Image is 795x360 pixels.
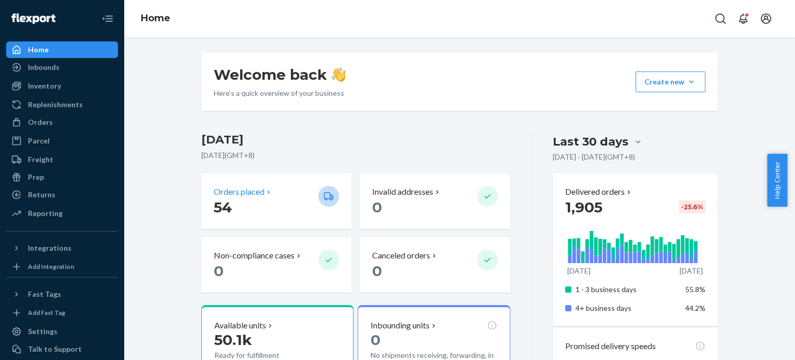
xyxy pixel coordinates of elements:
img: Flexport logo [11,13,55,24]
div: Home [28,45,49,55]
p: Non-compliance cases [214,250,295,262]
span: 54 [214,198,232,216]
a: Inventory [6,78,118,94]
div: Add Fast Tag [28,308,65,317]
p: Inbounding units [371,320,430,332]
a: Reporting [6,205,118,222]
p: Available units [214,320,266,332]
span: 0 [214,262,224,280]
p: 1 - 3 business days [576,284,678,295]
span: 0 [372,198,382,216]
a: Home [6,41,118,58]
button: Non-compliance cases 0 [201,237,351,293]
div: Inventory [28,81,61,91]
div: Reporting [28,208,63,219]
a: Inbounds [6,59,118,76]
p: Canceled orders [372,250,430,262]
div: -25.6 % [679,200,705,213]
a: Add Fast Tag [6,307,118,319]
a: Home [141,12,170,24]
a: Settings [6,323,118,340]
div: Settings [28,326,57,337]
span: 44.2% [685,304,705,312]
div: Prep [28,172,44,182]
div: Parcel [28,136,50,146]
span: 1,905 [565,198,602,216]
p: [DATE] ( GMT+8 ) [201,150,510,161]
button: Fast Tags [6,286,118,303]
ol: breadcrumbs [132,4,179,34]
a: Prep [6,169,118,185]
div: Returns [28,190,55,200]
p: Orders placed [214,186,264,198]
button: Create new [636,71,705,92]
a: Parcel [6,133,118,149]
span: 50.1k [214,331,252,349]
p: [DATE] - [DATE] ( GMT+8 ) [553,152,635,162]
div: Freight [28,154,53,165]
span: 0 [371,331,380,349]
p: Here’s a quick overview of your business [214,88,346,98]
p: [DATE] [680,266,703,276]
h3: [DATE] [201,132,510,148]
div: Add Integration [28,262,74,271]
button: Orders placed 54 [201,174,351,229]
button: Close Navigation [97,8,118,29]
p: [DATE] [567,266,591,276]
button: Canceled orders 0 [360,237,510,293]
span: 0 [372,262,382,280]
div: Inbounds [28,62,60,73]
h1: Welcome back [214,65,346,84]
button: Open notifications [733,8,754,29]
div: Replenishments [28,99,83,110]
a: Orders [6,114,118,131]
div: Talk to Support [28,344,82,354]
a: Replenishments [6,96,118,113]
a: Freight [6,151,118,168]
div: Orders [28,117,53,127]
p: Promised delivery speeds [565,340,656,352]
button: Delivered orders [565,186,633,198]
p: 4+ business days [576,303,678,313]
a: Talk to Support [6,341,118,357]
div: Last 30 days [553,134,628,150]
a: Add Integration [6,261,118,273]
div: Integrations [28,243,71,253]
img: hand-wave emoji [331,67,346,82]
span: 55.8% [685,285,705,294]
button: Invalid addresses 0 [360,174,510,229]
button: Help Center [767,154,787,207]
a: Returns [6,186,118,203]
button: Open Search Box [710,8,731,29]
p: Invalid addresses [372,186,433,198]
button: Integrations [6,240,118,256]
div: Fast Tags [28,289,61,299]
button: Open account menu [756,8,776,29]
